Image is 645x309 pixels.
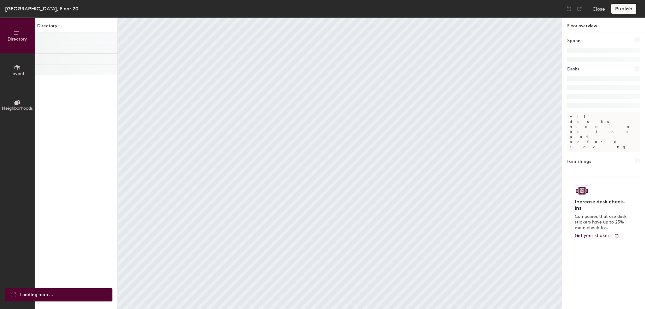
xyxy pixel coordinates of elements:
canvas: Map [118,18,562,309]
span: Get your stickers [575,233,612,238]
span: Layout [10,71,25,76]
h4: Increase desk check-ins [575,199,629,211]
button: Close [592,4,605,14]
img: Sticker logo [575,185,589,196]
span: Neighborhoods [2,106,33,111]
a: Get your stickers [575,233,619,239]
h1: Floor overview [562,18,645,32]
div: [GEOGRAPHIC_DATA], Floor 20 [5,5,78,13]
h1: Spaces [567,37,582,44]
h1: Furnishings [567,158,591,165]
img: Undo [566,6,572,12]
p: Companies that use desk stickers have up to 25% more check-ins. [575,214,629,231]
span: Directory [8,36,27,42]
span: Loading map ... [20,291,53,298]
p: All desks need to be in a pod before saving [567,112,640,152]
h1: Directory [35,23,117,32]
h1: Desks [567,66,579,73]
img: Redo [576,6,582,12]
